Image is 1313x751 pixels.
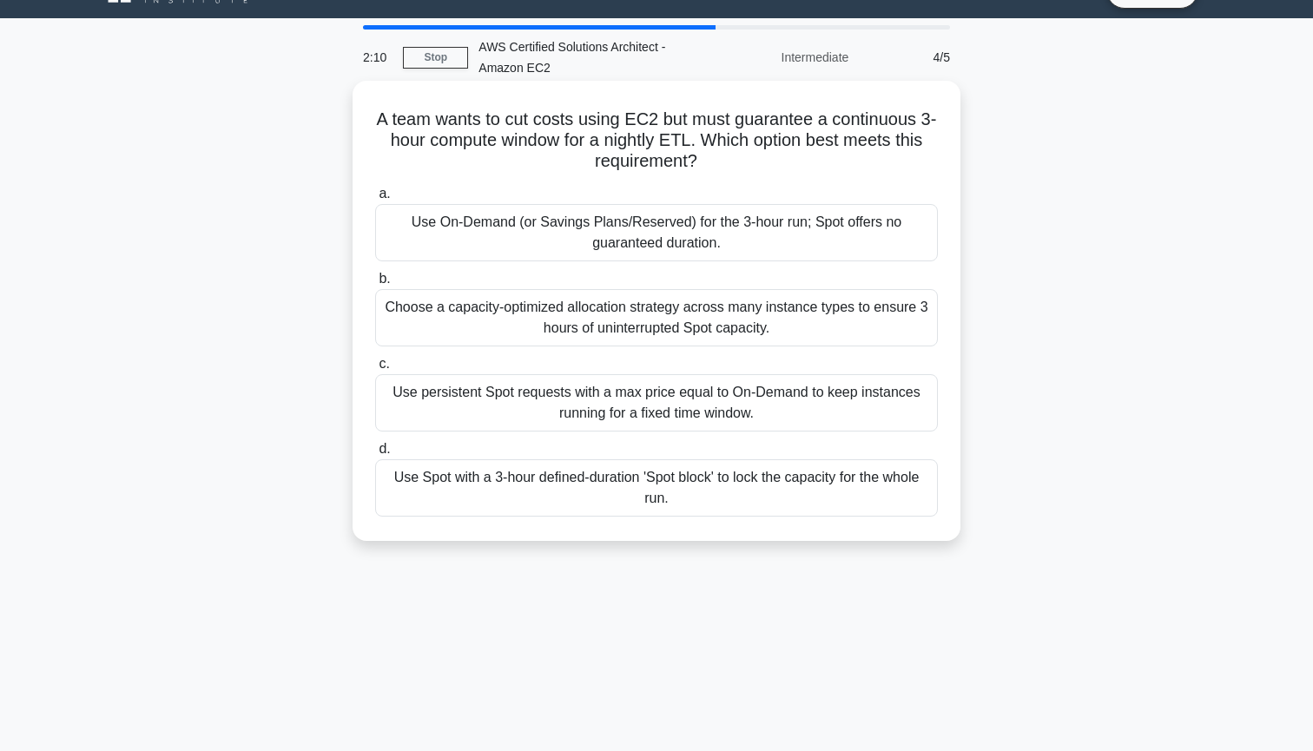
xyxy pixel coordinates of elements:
div: AWS Certified Solutions Architect - Amazon EC2 [468,30,707,85]
div: Use On-Demand (or Savings Plans/Reserved) for the 3-hour run; Spot offers no guaranteed duration. [375,204,938,261]
div: Choose a capacity-optimized allocation strategy across many instance types to ensure 3 hours of u... [375,289,938,346]
div: 2:10 [353,40,403,75]
h5: A team wants to cut costs using EC2 but must guarantee a continuous 3-hour compute window for a n... [373,109,940,173]
span: d. [379,441,390,456]
span: c. [379,356,389,371]
span: a. [379,186,390,201]
div: 4/5 [859,40,960,75]
a: Stop [403,47,468,69]
div: Intermediate [707,40,859,75]
span: b. [379,271,390,286]
div: Use Spot with a 3-hour defined-duration 'Spot block' to lock the capacity for the whole run. [375,459,938,517]
div: Use persistent Spot requests with a max price equal to On-Demand to keep instances running for a ... [375,374,938,431]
